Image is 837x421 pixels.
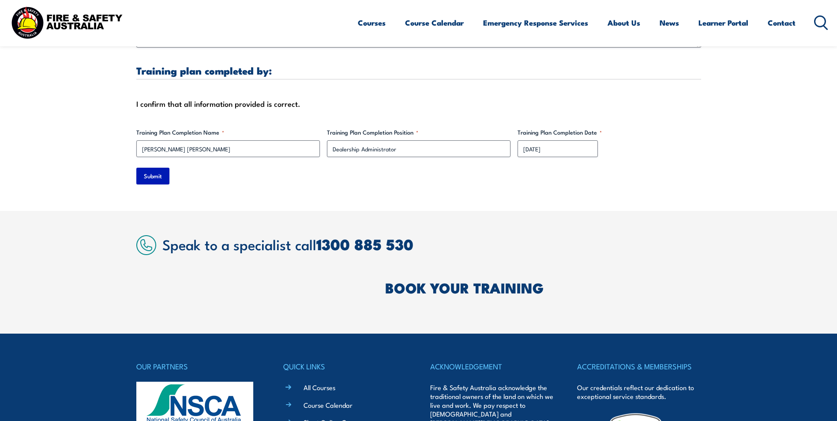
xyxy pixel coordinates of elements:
[577,360,701,372] h4: ACCREDITATIONS & MEMBERSHIPS
[768,11,796,34] a: Contact
[316,232,413,256] a: 1300 885 530
[430,360,554,372] h4: ACKNOWLEDGEMENT
[136,128,320,137] label: Training Plan Completion Name
[577,383,701,401] p: Our credentials reflect our dedication to exceptional service standards.
[136,65,701,75] h3: Training plan completed by:
[283,360,407,372] h4: QUICK LINKS
[136,360,260,372] h4: OUR PARTNERS
[698,11,748,34] a: Learner Portal
[483,11,588,34] a: Emergency Response Services
[136,168,169,184] input: Submit
[136,97,701,110] div: I confirm that all information provided is correct.
[358,11,386,34] a: Courses
[405,11,464,34] a: Course Calendar
[518,128,701,137] label: Training Plan Completion Date
[304,383,335,392] a: All Courses
[327,128,510,137] label: Training Plan Completion Position
[518,140,598,157] input: dd/mm/yyyy
[162,236,701,252] h2: Speak to a specialist call
[660,11,679,34] a: News
[304,400,353,410] a: Course Calendar
[385,281,701,293] h2: BOOK YOUR TRAINING
[608,11,640,34] a: About Us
